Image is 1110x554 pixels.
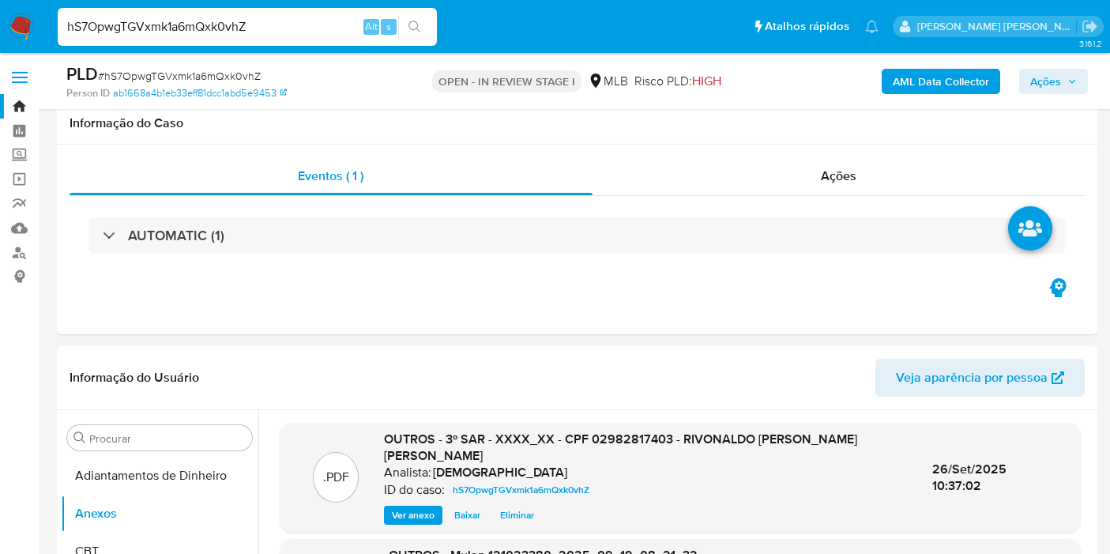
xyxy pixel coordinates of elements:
[88,217,1066,254] div: AUTOMATIC (1)
[500,507,534,523] span: Eliminar
[66,86,110,100] b: Person ID
[896,359,1048,397] span: Veja aparência por pessoa
[765,18,849,35] span: Atalhos rápidos
[432,70,581,92] p: OPEN - IN REVIEW STAGE I
[384,465,431,481] p: Analista:
[821,167,856,185] span: Ações
[492,506,542,525] button: Eliminar
[1019,69,1088,94] button: Ações
[932,460,1007,496] span: 26/Set/2025 10:37:02
[128,227,224,244] h3: AUTOMATIC (1)
[893,69,989,94] b: AML Data Collector
[323,469,349,486] p: .PDF
[113,86,287,100] a: ab1668a4b1eb33eff81dcc1abd5e9453
[865,20,879,33] a: Notificações
[875,359,1085,397] button: Veja aparência por pessoa
[61,457,258,495] button: Adiantamentos de Dinheiro
[384,506,442,525] button: Ver anexo
[89,432,246,446] input: Procurar
[1030,69,1061,94] span: Ações
[70,115,1085,131] h1: Informação do Caso
[453,481,589,499] span: hS7OpwgTGVxmk1a6mQxk0vhZ
[588,73,628,90] div: MLB
[73,432,86,444] button: Procurar
[384,430,857,465] span: OUTROS - 3º SAR - XXXX_XX - CPF 02982817403 - RIVONALDO [PERSON_NAME] [PERSON_NAME]
[365,19,378,34] span: Alt
[61,495,258,533] button: Anexos
[70,370,199,386] h1: Informação do Usuário
[392,507,435,523] span: Ver anexo
[66,61,98,86] b: PLD
[446,506,488,525] button: Baixar
[58,17,437,37] input: Pesquise usuários ou casos...
[98,68,261,84] span: # hS7OpwgTGVxmk1a6mQxk0vhZ
[634,73,721,90] span: Risco PLD:
[692,72,721,90] span: HIGH
[384,482,445,498] p: ID do caso:
[917,19,1077,34] p: igor.silva@mercadolivre.com
[454,507,480,523] span: Baixar
[298,167,363,185] span: Eventos ( 1 )
[882,69,1000,94] button: AML Data Collector
[433,465,567,481] h6: [DEMOGRAPHIC_DATA]
[386,19,391,34] span: s
[398,16,431,38] button: search-icon
[446,481,596,499] a: hS7OpwgTGVxmk1a6mQxk0vhZ
[1082,18,1098,35] a: Sair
